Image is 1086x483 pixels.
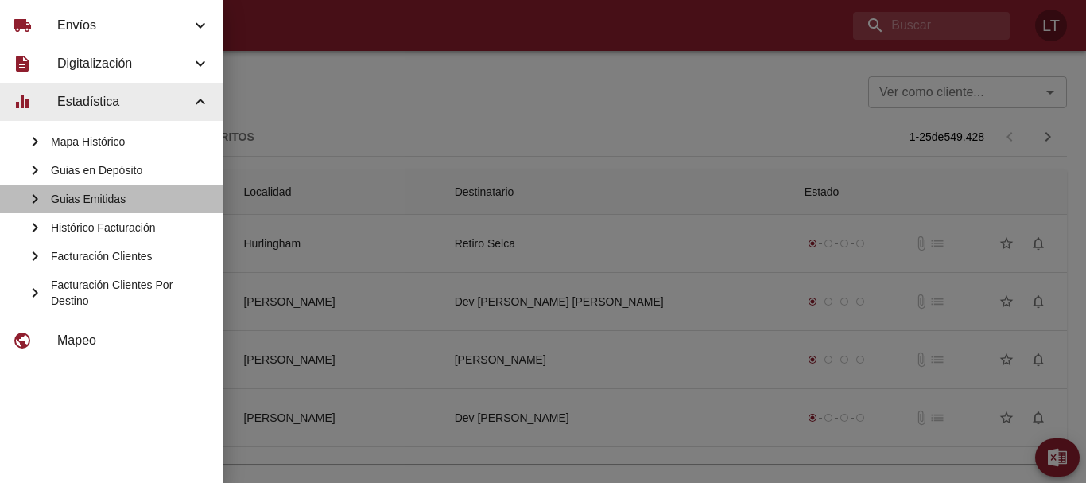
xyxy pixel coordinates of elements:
[57,92,191,111] span: Estadística
[13,331,32,350] span: public
[51,248,210,264] span: Facturación Clientes
[51,162,210,178] span: Guias en Depósito
[13,16,32,35] span: local_shipping
[51,134,210,150] span: Mapa Histórico
[13,92,32,111] span: equalizer
[57,16,191,35] span: Envíos
[57,54,191,73] span: Digitalización
[51,220,210,236] span: Histórico Facturación
[57,331,210,350] span: Mapeo
[51,191,210,207] span: Guias Emitidas
[13,54,32,73] span: description
[51,277,210,309] span: Facturación Clientes Por Destino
